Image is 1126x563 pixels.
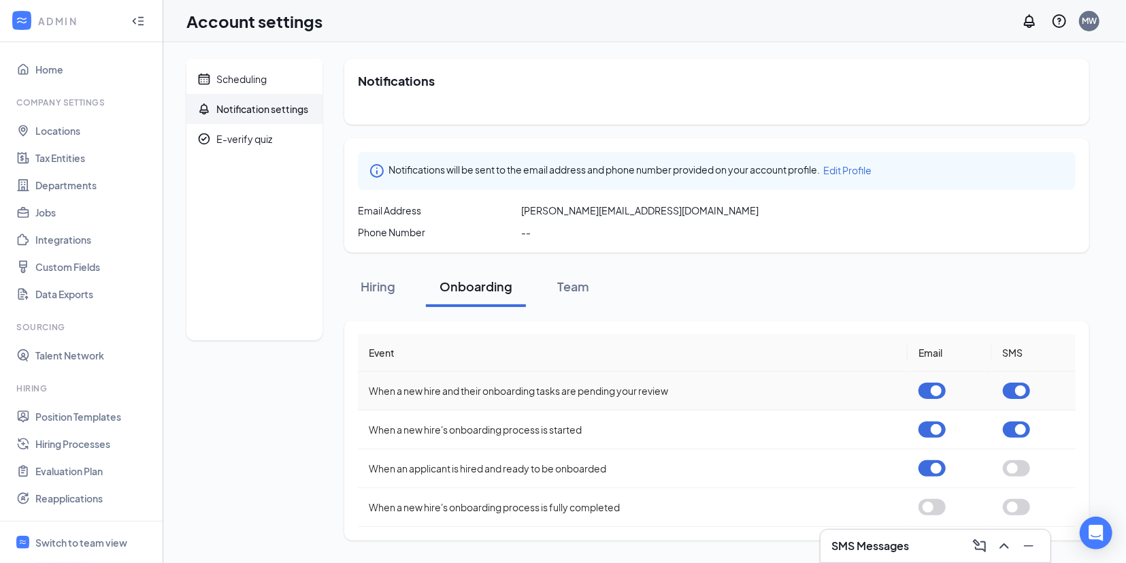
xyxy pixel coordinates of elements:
[553,278,594,295] div: Team
[16,321,149,333] div: Sourcing
[16,97,149,108] div: Company Settings
[996,538,1012,554] svg: ChevronUp
[358,225,425,239] span: Phone Number
[18,538,27,547] svg: WorkstreamLogo
[1021,538,1037,554] svg: Minimize
[35,457,152,485] a: Evaluation Plan
[35,199,152,226] a: Jobs
[35,144,152,172] a: Tax Entities
[972,538,988,554] svg: ComposeMessage
[216,132,272,146] div: E-verify quiz
[969,535,991,557] button: ComposeMessage
[216,72,267,86] div: Scheduling
[35,403,152,430] a: Position Templates
[38,14,119,28] div: ADMIN
[186,10,322,33] h1: Account settings
[440,278,512,295] div: Onboarding
[992,334,1076,372] th: SMS
[1051,13,1067,29] svg: QuestionInfo
[823,163,872,179] a: Edit Profile
[16,383,149,394] div: Hiring
[823,164,872,176] span: Edit Profile
[197,132,211,146] svg: CheckmarkCircle
[1082,15,1097,27] div: MW
[35,226,152,253] a: Integrations
[1018,535,1040,557] button: Minimize
[358,278,399,295] div: Hiring
[358,334,908,372] th: Event
[1080,517,1112,549] div: Open Intercom Messenger
[358,488,908,527] td: When a new hire's onboarding process is fully completed
[197,102,211,116] svg: Bell
[831,538,909,553] h3: SMS Messages
[35,280,152,308] a: Data Exports
[15,14,29,27] svg: WorkstreamLogo
[35,485,152,512] a: Reapplications
[197,72,211,86] svg: Calendar
[35,56,152,83] a: Home
[35,172,152,199] a: Departments
[186,64,322,94] a: CalendarScheduling
[1021,13,1038,29] svg: Notifications
[131,14,145,28] svg: Collapse
[358,204,421,217] span: Email Address
[186,94,322,124] a: BellNotification settings
[521,225,531,239] span: --
[35,342,152,369] a: Talent Network
[358,411,908,449] td: When a new hire's onboarding process is started
[35,536,127,549] div: Switch to team view
[358,72,1076,89] h2: Notifications
[369,163,385,179] svg: Info
[358,372,908,411] td: When a new hire and their onboarding tasks are pending your review
[35,430,152,457] a: Hiring Processes
[908,334,991,372] th: Email
[358,449,908,488] td: When an applicant is hired and ready to be onboarded
[388,163,820,179] span: Notifications will be sent to the email address and phone number provided on your account profile.
[35,117,152,144] a: Locations
[35,253,152,280] a: Custom Fields
[993,535,1015,557] button: ChevronUp
[216,102,308,116] div: Notification settings
[186,124,322,154] a: CheckmarkCircleE-verify quiz
[521,204,759,217] span: [PERSON_NAME][EMAIL_ADDRESS][DOMAIN_NAME]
